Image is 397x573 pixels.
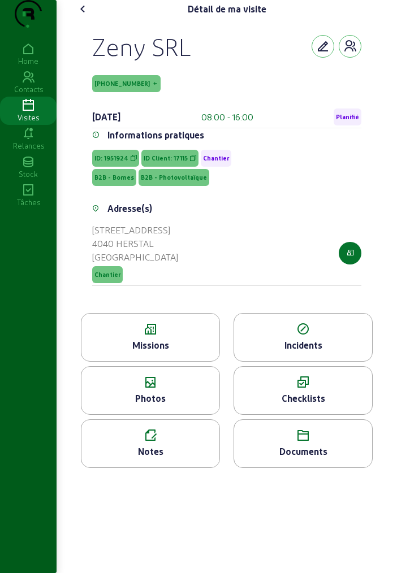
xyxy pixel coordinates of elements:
[203,154,229,162] span: Chantier
[92,250,178,264] div: [GEOGRAPHIC_DATA]
[81,445,219,458] div: Notes
[107,128,204,142] div: Informations pratiques
[81,338,219,352] div: Missions
[92,110,120,124] div: [DATE]
[336,113,359,121] span: Planifié
[94,80,150,88] span: [PHONE_NUMBER]
[92,32,191,61] div: Zeny SRL
[81,392,219,405] div: Photos
[141,173,207,181] span: B2B - Photovoltaïque
[92,237,178,250] div: 4040 HERSTAL
[94,154,128,162] span: ID: 1951924
[107,202,152,215] div: Adresse(s)
[92,223,178,237] div: [STREET_ADDRESS]
[234,338,372,352] div: Incidents
[94,173,134,181] span: B2B - Bornes
[144,154,188,162] span: ID Client: 17115
[188,2,266,16] div: Détail de ma visite
[201,110,253,124] div: 08:00 - 16:00
[94,271,120,279] span: Chantier
[234,392,372,405] div: Checklists
[234,445,372,458] div: Documents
